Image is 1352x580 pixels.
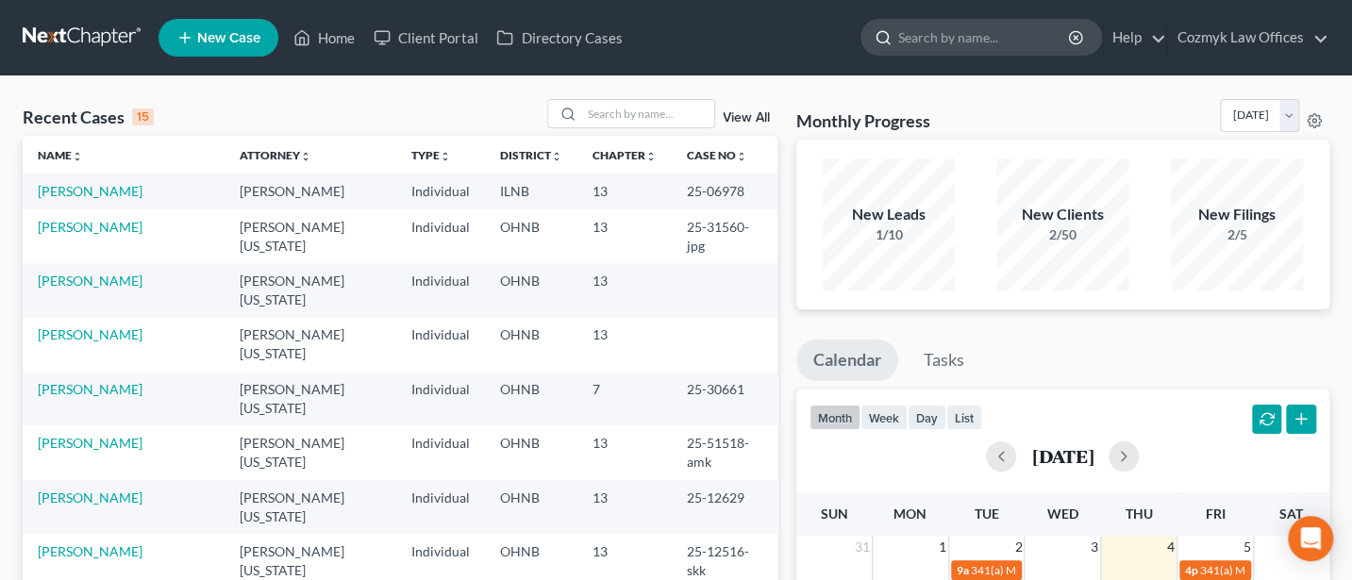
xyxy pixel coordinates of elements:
td: 25-51518-amk [671,425,776,479]
a: Attorneyunfold_more [240,148,311,162]
td: 13 [576,318,671,372]
td: OHNB [484,318,576,372]
a: View All [723,111,770,124]
span: Sat [1279,505,1303,522]
div: Open Intercom Messenger [1288,516,1333,561]
span: Mon [893,505,926,522]
a: Client Portal [364,21,487,55]
div: New Filings [1171,204,1303,225]
a: Nameunfold_more [38,148,83,162]
i: unfold_more [550,151,561,162]
td: Individual [395,174,484,208]
div: 1/10 [823,225,955,244]
a: Case Nounfold_more [686,148,746,162]
div: New Leads [823,204,955,225]
span: 9a [957,563,969,577]
span: 2 [1012,536,1024,558]
span: 341(a) Meeting of Creditors for [PERSON_NAME] [971,563,1215,577]
td: Individual [395,372,484,425]
span: Wed [1047,505,1078,522]
span: 1 [937,536,948,558]
td: OHNB [484,372,576,425]
a: Calendar [796,340,898,381]
div: Recent Cases [23,106,154,128]
span: New Case [197,31,260,45]
td: 7 [576,372,671,425]
button: day [908,405,946,430]
div: 2/5 [1171,225,1303,244]
span: 31 [853,536,872,558]
a: Directory Cases [487,21,631,55]
span: Sun [820,505,847,522]
h2: [DATE] [1031,446,1093,466]
td: OHNB [484,263,576,317]
a: [PERSON_NAME] [38,489,142,505]
td: 13 [576,209,671,263]
a: [PERSON_NAME] [38,183,142,199]
div: New Clients [996,204,1128,225]
td: [PERSON_NAME][US_STATE] [225,425,396,479]
input: Search by name... [898,20,1071,55]
span: Fri [1205,505,1225,522]
td: 13 [576,425,671,479]
a: [PERSON_NAME] [38,219,142,235]
i: unfold_more [72,151,83,162]
h3: Monthly Progress [796,109,930,132]
i: unfold_more [300,151,311,162]
span: 5 [1242,536,1253,558]
button: month [810,405,860,430]
a: Typeunfold_more [410,148,450,162]
td: 13 [576,174,671,208]
span: 4p [1185,563,1198,577]
td: [PERSON_NAME][US_STATE] [225,372,396,425]
a: [PERSON_NAME] [38,273,142,289]
span: Thu [1126,505,1153,522]
td: OHNB [484,425,576,479]
a: Help [1103,21,1166,55]
span: Tue [974,505,998,522]
a: [PERSON_NAME] [38,326,142,342]
div: 2/50 [996,225,1128,244]
span: 3 [1089,536,1100,558]
td: OHNB [484,209,576,263]
a: Districtunfold_more [499,148,561,162]
td: 25-31560-jpg [671,209,776,263]
td: OHNB [484,480,576,534]
input: Search by name... [582,100,714,127]
td: ILNB [484,174,576,208]
a: Cozmyk Law Offices [1168,21,1328,55]
span: 4 [1165,536,1177,558]
td: 25-30661 [671,372,776,425]
button: list [946,405,982,430]
td: [PERSON_NAME][US_STATE] [225,263,396,317]
td: 25-06978 [671,174,776,208]
td: 13 [576,263,671,317]
td: Individual [395,425,484,479]
td: Individual [395,480,484,534]
a: [PERSON_NAME] [38,381,142,397]
i: unfold_more [735,151,746,162]
a: [PERSON_NAME] [38,435,142,451]
td: Individual [395,209,484,263]
div: 15 [132,108,154,125]
a: Tasks [907,340,981,381]
td: [PERSON_NAME][US_STATE] [225,209,396,263]
td: [PERSON_NAME] [225,174,396,208]
td: [PERSON_NAME][US_STATE] [225,318,396,372]
a: Home [284,21,364,55]
td: Individual [395,263,484,317]
td: Individual [395,318,484,372]
td: [PERSON_NAME][US_STATE] [225,480,396,534]
a: Chapterunfold_more [592,148,656,162]
a: [PERSON_NAME] [38,543,142,559]
td: 13 [576,480,671,534]
td: 25-12629 [671,480,776,534]
i: unfold_more [439,151,450,162]
button: week [860,405,908,430]
i: unfold_more [644,151,656,162]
